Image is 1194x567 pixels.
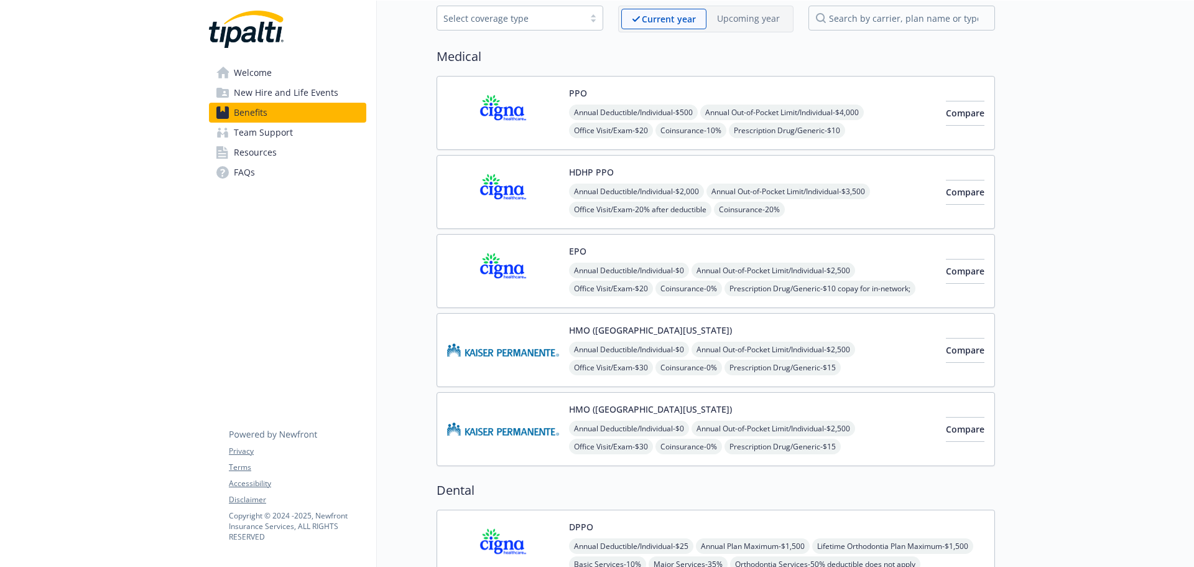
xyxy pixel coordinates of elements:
[729,123,845,138] span: Prescription Drug/Generic - $10
[655,123,726,138] span: Coinsurance - 10%
[692,263,855,278] span: Annual Out-of-Pocket Limit/Individual - $2,500
[209,162,366,182] a: FAQs
[724,281,915,296] span: Prescription Drug/Generic - $10 copay for in-network;
[569,342,689,357] span: Annual Deductible/Individual - $0
[714,202,785,217] span: Coinsurance - 20%
[209,123,366,143] a: Team Support
[642,12,696,26] p: Current year
[229,510,366,542] p: Copyright © 2024 - 2025 , Newfront Insurance Services, ALL RIGHTS RESERVED
[569,324,732,337] button: HMO ([GEOGRAPHIC_DATA][US_STATE])
[692,421,855,436] span: Annual Out-of-Pocket Limit/Individual - $2,500
[229,494,366,505] a: Disclaimer
[692,342,855,357] span: Annual Out-of-Pocket Limit/Individual - $2,500
[234,83,338,103] span: New Hire and Life Events
[569,245,586,258] button: EPO
[946,423,984,435] span: Compare
[234,143,277,162] span: Resources
[706,184,870,199] span: Annual Out-of-Pocket Limit/Individual - $3,500
[437,47,995,66] h2: Medical
[447,403,559,456] img: Kaiser Permanente Insurance Company carrier logo
[234,123,293,143] span: Team Support
[569,263,689,278] span: Annual Deductible/Individual - $0
[569,123,653,138] span: Office Visit/Exam - $20
[229,446,366,457] a: Privacy
[724,439,841,454] span: Prescription Drug/Generic - $15
[569,184,704,199] span: Annual Deductible/Individual - $2,000
[447,166,559,218] img: CIGNA carrier logo
[946,107,984,119] span: Compare
[447,245,559,298] img: CIGNA carrier logo
[706,9,790,29] span: Upcoming year
[808,6,995,30] input: search by carrier, plan name or type
[569,538,693,554] span: Annual Deductible/Individual - $25
[946,338,984,363] button: Compare
[443,12,578,25] div: Select coverage type
[437,481,995,500] h2: Dental
[447,324,559,377] img: Kaiser Permanente Insurance Company carrier logo
[946,101,984,126] button: Compare
[946,417,984,442] button: Compare
[717,12,780,25] p: Upcoming year
[946,344,984,356] span: Compare
[696,538,810,554] span: Annual Plan Maximum - $1,500
[234,63,272,83] span: Welcome
[569,520,593,533] button: DPPO
[229,478,366,489] a: Accessibility
[569,202,711,217] span: Office Visit/Exam - 20% after deductible
[447,87,559,139] img: CIGNA carrier logo
[655,360,722,375] span: Coinsurance - 0%
[724,360,841,375] span: Prescription Drug/Generic - $15
[569,421,689,436] span: Annual Deductible/Individual - $0
[209,103,366,123] a: Benefits
[234,103,267,123] span: Benefits
[569,105,698,120] span: Annual Deductible/Individual - $500
[700,105,864,120] span: Annual Out-of-Pocket Limit/Individual - $4,000
[569,87,587,100] button: PPO
[229,462,366,473] a: Terms
[569,360,653,375] span: Office Visit/Exam - $30
[946,265,984,277] span: Compare
[812,538,973,554] span: Lifetime Orthodontia Plan Maximum - $1,500
[569,439,653,454] span: Office Visit/Exam - $30
[655,439,722,454] span: Coinsurance - 0%
[569,166,614,179] button: HDHP PPO
[946,186,984,198] span: Compare
[569,403,732,416] button: HMO ([GEOGRAPHIC_DATA][US_STATE])
[234,162,255,182] span: FAQs
[655,281,722,296] span: Coinsurance - 0%
[209,63,366,83] a: Welcome
[209,143,366,162] a: Resources
[946,259,984,284] button: Compare
[946,180,984,205] button: Compare
[569,281,653,296] span: Office Visit/Exam - $20
[209,83,366,103] a: New Hire and Life Events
